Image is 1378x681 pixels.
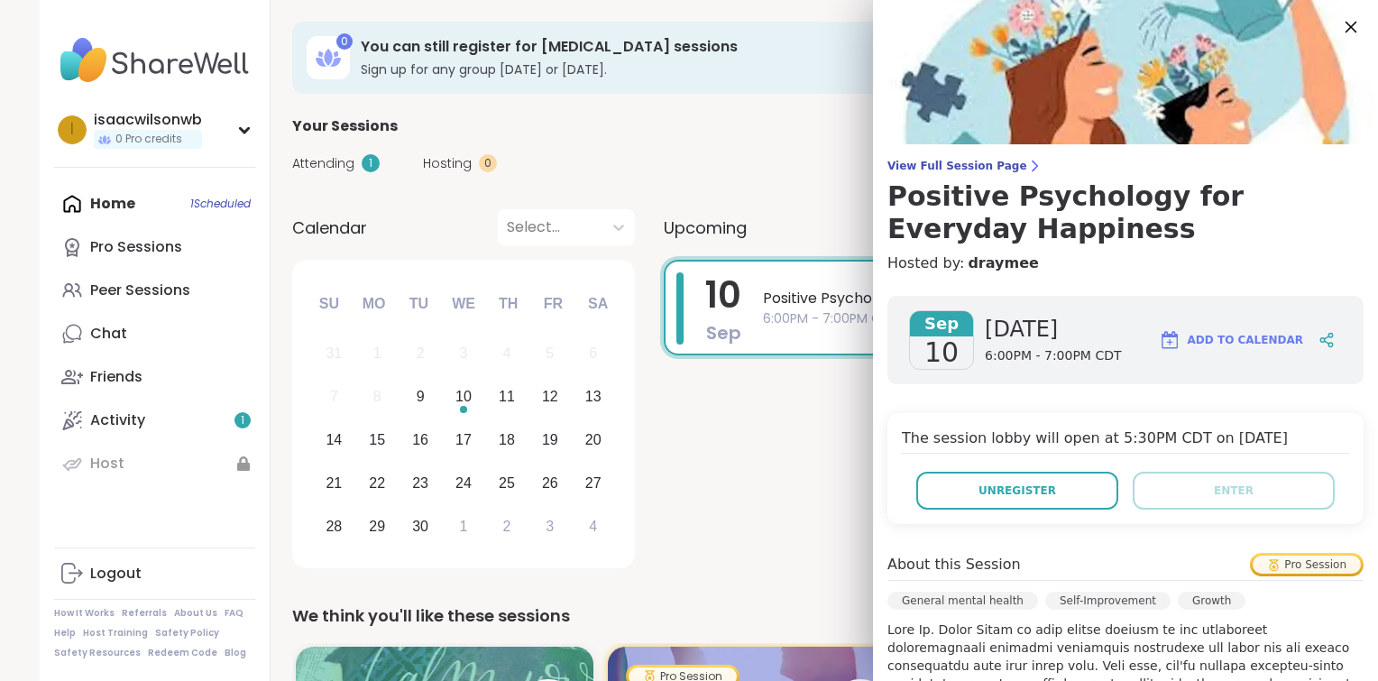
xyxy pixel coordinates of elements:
[54,399,255,442] a: Activity1
[530,421,569,460] div: Choose Friday, September 19th, 2025
[589,341,597,365] div: 6
[90,324,127,344] div: Chat
[985,347,1121,365] span: 6:00PM - 7:00PM CDT
[292,603,1317,629] div: We think you'll like these sessions
[455,428,472,452] div: 17
[1178,592,1245,610] div: Growth
[373,341,381,365] div: 1
[1045,592,1171,610] div: Self-Improvement
[315,507,354,546] div: Choose Sunday, September 28th, 2025
[985,315,1121,344] span: [DATE]
[369,428,385,452] div: 15
[479,154,497,172] div: 0
[574,421,612,460] div: Choose Saturday, September 20th, 2025
[358,507,397,546] div: Choose Monday, September 29th, 2025
[455,471,472,495] div: 24
[910,311,973,336] span: Sep
[1214,483,1254,499] span: Enter
[155,627,219,640] a: Safety Policy
[530,335,569,373] div: Not available Friday, September 5th, 2025
[978,483,1056,499] span: Unregister
[312,332,614,548] div: month 2025-09
[54,647,141,659] a: Safety Resources
[358,421,397,460] div: Choose Monday, September 15th, 2025
[1253,556,1361,574] div: Pro Session
[369,514,385,538] div: 29
[90,564,142,584] div: Logout
[542,384,558,409] div: 12
[54,607,115,620] a: How It Works
[315,335,354,373] div: Not available Sunday, August 31st, 2025
[763,309,1282,328] span: 6:00PM - 7:00PM CDT
[115,132,182,147] span: 0 Pro credits
[574,507,612,546] div: Choose Saturday, October 4th, 2025
[225,607,243,620] a: FAQ
[54,269,255,312] a: Peer Sessions
[148,647,217,659] a: Redeem Code
[530,378,569,417] div: Choose Friday, September 12th, 2025
[90,410,145,430] div: Activity
[488,507,527,546] div: Choose Thursday, October 2nd, 2025
[90,281,190,300] div: Peer Sessions
[502,341,510,365] div: 4
[326,341,342,365] div: 31
[90,367,142,387] div: Friends
[90,237,182,257] div: Pro Sessions
[887,180,1364,245] h3: Positive Psychology for Everyday Happiness
[1188,332,1303,348] span: Add to Calendar
[401,378,440,417] div: Choose Tuesday, September 9th, 2025
[358,464,397,502] div: Choose Monday, September 22nd, 2025
[423,154,472,173] span: Hosting
[574,378,612,417] div: Choose Saturday, September 13th, 2025
[241,413,244,428] span: 1
[358,378,397,417] div: Not available Monday, September 8th, 2025
[362,154,380,172] div: 1
[401,464,440,502] div: Choose Tuesday, September 23rd, 2025
[499,471,515,495] div: 25
[354,284,393,324] div: Mo
[706,320,741,345] span: Sep
[326,428,342,452] div: 14
[401,421,440,460] div: Choose Tuesday, September 16th, 2025
[546,341,554,365] div: 5
[369,471,385,495] div: 22
[309,284,349,324] div: Su
[887,253,1364,274] h4: Hosted by:
[417,341,425,365] div: 2
[326,471,342,495] div: 21
[499,384,515,409] div: 11
[533,284,573,324] div: Fr
[315,378,354,417] div: Not available Sunday, September 7th, 2025
[315,421,354,460] div: Choose Sunday, September 14th, 2025
[445,421,483,460] div: Choose Wednesday, September 17th, 2025
[292,154,354,173] span: Attending
[542,471,558,495] div: 26
[924,336,959,369] span: 10
[664,216,747,240] span: Upcoming
[412,514,428,538] div: 30
[488,421,527,460] div: Choose Thursday, September 18th, 2025
[488,464,527,502] div: Choose Thursday, September 25th, 2025
[460,341,468,365] div: 3
[530,464,569,502] div: Choose Friday, September 26th, 2025
[763,288,1282,309] span: Positive Psychology for Everyday Happiness
[499,428,515,452] div: 18
[489,284,528,324] div: Th
[585,428,602,452] div: 20
[361,37,1162,57] h3: You can still register for [MEDICAL_DATA] sessions
[887,159,1364,173] span: View Full Session Page
[887,554,1021,575] h4: About this Session
[445,378,483,417] div: Choose Wednesday, September 10th, 2025
[488,335,527,373] div: Not available Thursday, September 4th, 2025
[488,378,527,417] div: Choose Thursday, September 11th, 2025
[54,225,255,269] a: Pro Sessions
[174,607,217,620] a: About Us
[445,335,483,373] div: Not available Wednesday, September 3rd, 2025
[705,270,741,320] span: 10
[94,110,202,130] div: isaacwilsonwb
[445,507,483,546] div: Choose Wednesday, October 1st, 2025
[401,335,440,373] div: Not available Tuesday, September 2nd, 2025
[578,284,618,324] div: Sa
[292,216,367,240] span: Calendar
[358,335,397,373] div: Not available Monday, September 1st, 2025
